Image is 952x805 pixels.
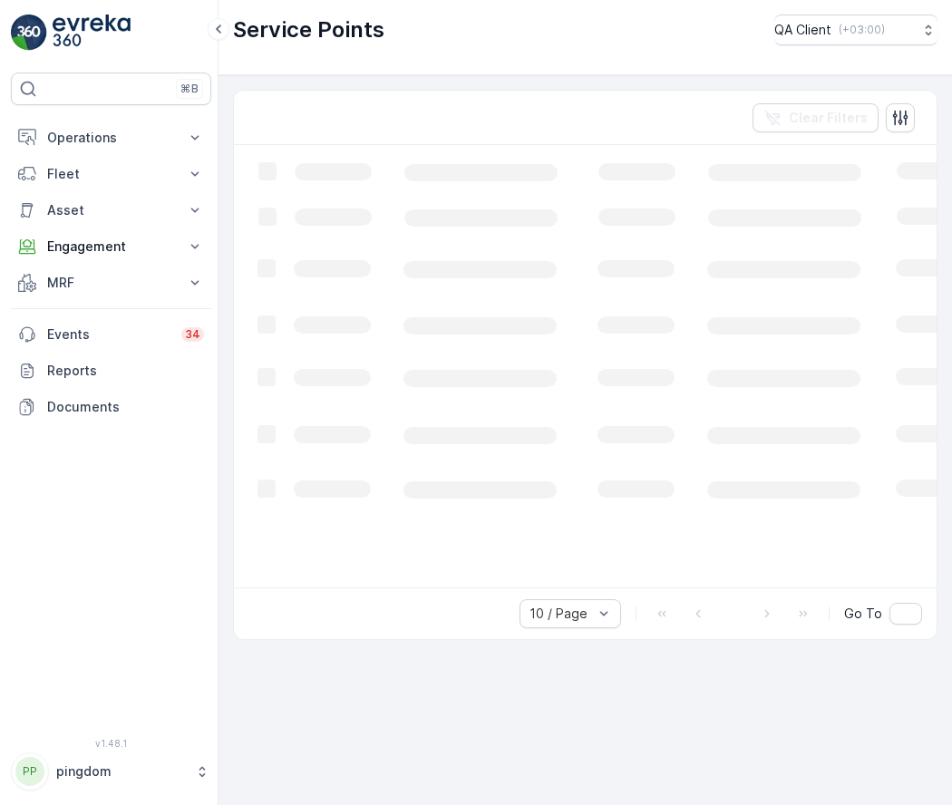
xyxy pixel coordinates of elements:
img: logo [11,15,47,51]
p: 34 [185,327,200,342]
button: QA Client(+03:00) [774,15,937,45]
button: Clear Filters [753,103,879,132]
p: QA Client [774,21,831,39]
p: Service Points [233,15,384,44]
span: Go To [844,605,882,623]
a: Events34 [11,316,211,353]
button: Operations [11,120,211,156]
p: Fleet [47,165,175,183]
p: Asset [47,201,175,219]
p: Events [47,325,170,344]
p: Operations [47,129,175,147]
a: Documents [11,389,211,425]
p: ( +03:00 ) [839,23,885,37]
button: Engagement [11,228,211,265]
img: logo_light-DOdMpM7g.png [53,15,131,51]
p: pingdom [56,762,186,781]
a: Reports [11,353,211,389]
div: PP [15,757,44,786]
button: MRF [11,265,211,301]
button: Asset [11,192,211,228]
p: Engagement [47,238,175,256]
p: ⌘B [180,82,199,96]
p: Clear Filters [789,109,868,127]
span: v 1.48.1 [11,738,211,749]
button: PPpingdom [11,752,211,790]
p: Reports [47,362,204,380]
button: Fleet [11,156,211,192]
p: MRF [47,274,175,292]
p: Documents [47,398,204,416]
